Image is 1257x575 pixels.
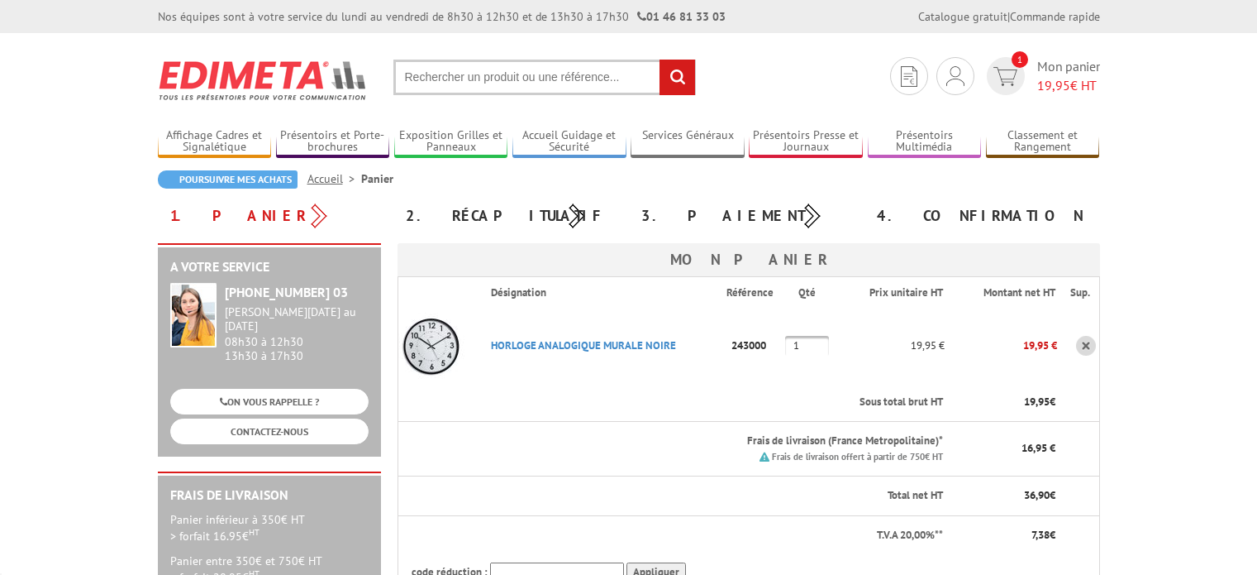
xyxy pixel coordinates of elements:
div: 1. Panier [158,201,393,231]
a: Affichage Cadres et Signalétique [158,128,272,156]
p: Total net HT [412,488,943,504]
a: Exposition Grilles et Panneaux [394,128,508,156]
span: > forfait 16.95€ [170,529,259,544]
h2: A votre service [170,260,369,275]
p: Référence [726,285,783,301]
a: ON VOUS RAPPELLE ? [170,389,369,414]
p: 243000 [726,331,785,360]
a: devis rapide 1 Mon panier 19,95€ HT [983,57,1100,95]
span: € HT [1037,76,1100,95]
input: Rechercher un produit ou une référence... [393,60,696,95]
a: Présentoirs et Porte-brochures [276,128,390,156]
img: devis rapide [946,66,964,86]
img: Edimeta [158,50,369,111]
p: Frais de livraison (France Metropolitaine)* [491,434,943,449]
strong: [PHONE_NUMBER] 03 [225,284,348,300]
a: Services Généraux [631,128,745,156]
a: Commande rapide [1010,9,1100,24]
div: | [918,8,1100,25]
th: Qté [785,277,838,309]
p: Panier inférieur à 350€ HT [170,511,369,544]
img: devis rapide [993,67,1017,86]
span: 19,95 [1037,77,1070,93]
div: 2. Récapitulatif [393,201,629,231]
a: Classement et Rangement [986,128,1100,156]
span: Mon panier [1037,57,1100,95]
th: Sup. [1057,277,1099,309]
sup: HT [249,526,259,538]
span: 36,90 [1024,488,1050,502]
a: Catalogue gratuit [918,9,1007,24]
a: HORLOGE ANALOGIQUE MURALE NOIRE [491,338,676,352]
p: Prix unitaire HT [851,285,943,301]
img: devis rapide [901,66,917,87]
img: picto.png [759,452,769,462]
div: Nos équipes sont à votre service du lundi au vendredi de 8h30 à 12h30 et de 13h30 à 17h30 [158,8,726,25]
div: 4. Confirmation [864,201,1100,231]
h3: Mon panier [398,243,1100,276]
div: 3. Paiement [629,201,864,231]
a: Présentoirs Presse et Journaux [749,128,863,156]
th: Désignation [478,277,726,309]
span: 19,95 [1024,395,1050,409]
li: Panier [361,170,393,187]
strong: 01 46 81 33 03 [637,9,726,24]
img: widget-service.jpg [170,283,217,347]
a: Présentoirs Multimédia [868,128,982,156]
p: € [958,528,1055,544]
a: Accueil Guidage et Sécurité [512,128,626,156]
div: 08h30 à 12h30 13h30 à 17h30 [225,305,369,362]
span: 1 [1012,51,1028,68]
input: rechercher [659,60,695,95]
span: 7,38 [1031,528,1050,542]
a: Poursuivre mes achats [158,170,298,189]
th: Sous total brut HT [478,383,945,422]
p: 19,95 € [838,331,945,360]
a: Accueil [307,171,361,186]
p: T.V.A 20,00%** [412,528,943,544]
p: Montant net HT [958,285,1055,301]
p: € [958,395,1055,410]
div: [PERSON_NAME][DATE] au [DATE] [225,305,369,333]
span: 16,95 € [1021,441,1055,455]
small: Frais de livraison offert à partir de 750€ HT [772,451,943,462]
img: HORLOGE ANALOGIQUE MURALE NOIRE [398,313,464,379]
a: CONTACTEZ-NOUS [170,419,369,444]
p: 19,95 € [945,331,1057,360]
p: € [958,488,1055,504]
h2: Frais de Livraison [170,488,369,503]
